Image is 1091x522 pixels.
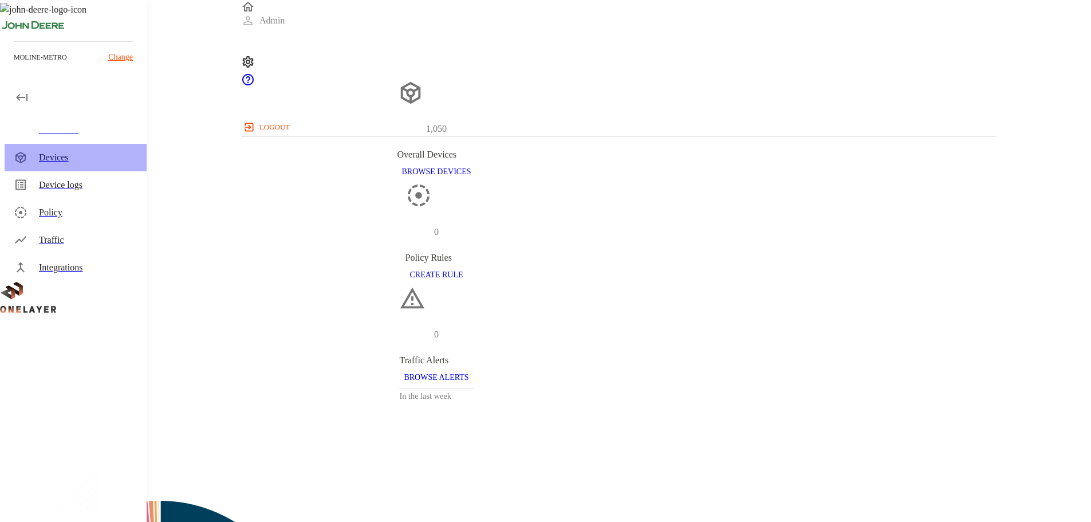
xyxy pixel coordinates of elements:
[241,118,997,136] a: logout
[241,79,255,88] a: onelayer-support
[397,162,476,183] button: BROWSE DEVICES
[399,367,473,388] button: BROWSE ALERTS
[405,269,468,278] a: CREATE RULE
[399,372,473,382] a: BROWSE ALERTS
[241,79,255,88] span: Support Portal
[434,328,439,342] p: 0
[241,118,294,136] button: logout
[259,14,285,28] p: Admin
[434,225,439,239] p: 0
[405,251,468,265] div: Policy Rules
[399,354,473,367] div: Traffic Alerts
[399,389,473,403] h3: In the last week
[405,265,468,286] button: CREATE RULE
[397,148,476,162] div: Overall Devices
[397,166,476,176] a: BROWSE DEVICES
